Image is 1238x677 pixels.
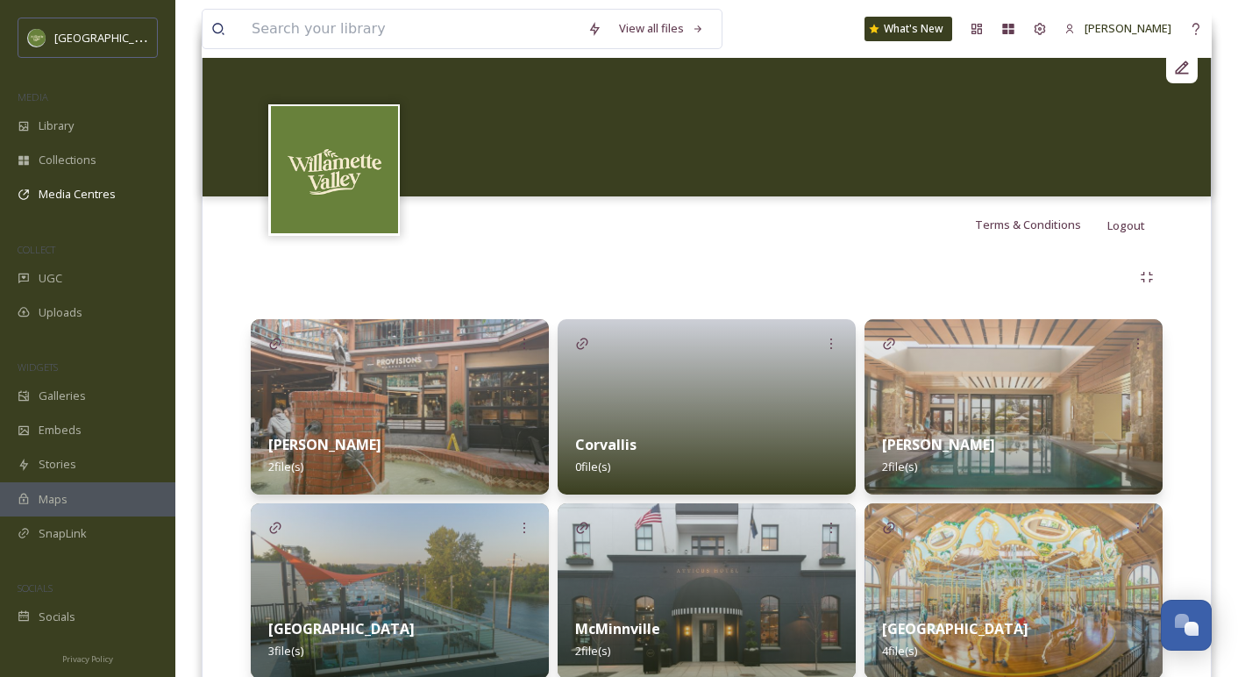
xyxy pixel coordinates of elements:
strong: [PERSON_NAME] [882,435,995,454]
span: 2 file(s) [268,459,303,474]
span: Collections [39,152,96,168]
strong: [GEOGRAPHIC_DATA] [268,619,415,638]
span: UGC [39,270,62,287]
span: SOCIALS [18,581,53,595]
strong: [PERSON_NAME] [268,435,381,454]
span: Terms & Conditions [975,217,1081,232]
img: images.png [28,29,46,46]
span: Uploads [39,304,82,321]
span: 2 file(s) [882,459,917,474]
span: 0 file(s) [575,459,610,474]
a: Terms & Conditions [975,214,1107,235]
span: Socials [39,609,75,625]
span: MEDIA [18,90,48,103]
button: Open Chat [1161,600,1212,651]
span: Galleries [39,388,86,404]
img: images.png [271,106,398,233]
span: Library [39,118,74,134]
span: Privacy Policy [62,653,113,665]
input: Search your library [243,10,579,48]
span: SnapLink [39,525,87,542]
strong: McMinnville [575,619,660,638]
span: WIDGETS [18,360,58,374]
span: [GEOGRAPHIC_DATA] [54,29,166,46]
span: 2 file(s) [575,643,610,659]
span: Stories [39,456,76,473]
a: Privacy Policy [62,647,113,668]
img: 06dd43f8-6bcd-45f0-be76-72b95016f017.jpg [251,319,549,495]
a: [PERSON_NAME] [1056,11,1180,46]
a: View all files [610,11,713,46]
span: 4 file(s) [882,643,917,659]
span: Embeds [39,422,82,438]
span: Maps [39,491,68,508]
strong: [GEOGRAPHIC_DATA] [882,619,1028,638]
span: COLLECT [18,243,55,256]
strong: Corvallis [575,435,637,454]
img: 9df62d22-b388-4edb-82c8-48db1607500c.jpg [864,319,1163,495]
a: What's New [864,17,952,41]
span: Logout [1107,217,1145,233]
span: Media Centres [39,186,116,203]
span: [PERSON_NAME] [1085,20,1171,36]
span: 3 file(s) [268,643,303,659]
